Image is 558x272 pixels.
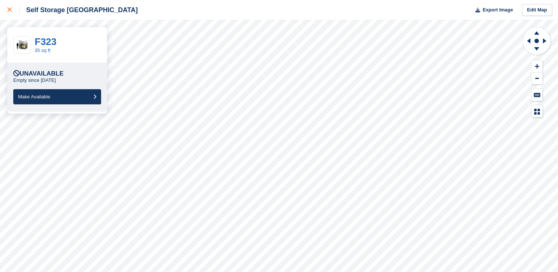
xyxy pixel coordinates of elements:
[531,105,543,118] button: Map Legend
[20,6,138,14] div: Self Storage [GEOGRAPHIC_DATA]
[18,94,50,100] span: Make Available
[471,4,513,16] button: Export Image
[531,89,543,101] button: Keyboard Shortcuts
[531,60,543,73] button: Zoom In
[35,48,51,53] a: 35 sq ft
[35,36,56,47] a: F323
[522,4,552,16] a: Edit Map
[13,77,56,83] p: Empty since [DATE]
[482,6,513,14] span: Export Image
[13,70,63,77] div: Unavailable
[531,73,543,85] button: Zoom Out
[13,89,101,104] button: Make Available
[14,39,31,52] img: 35-sqft-unit.jpg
